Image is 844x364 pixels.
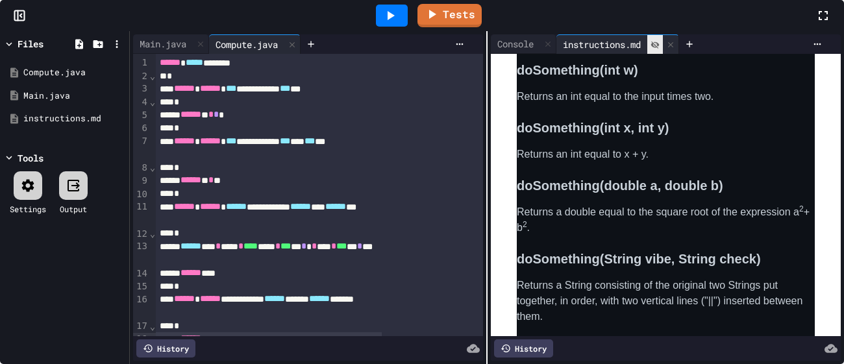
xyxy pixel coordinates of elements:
span: Fold line [149,97,156,107]
span: Fold line [149,228,156,239]
div: 5 [133,109,149,123]
div: 13 [133,240,149,267]
div: 14 [133,267,149,281]
div: 11 [133,200,149,227]
div: 16 [133,293,149,320]
div: 2 [133,70,149,83]
p: Returns a double equal to the square root of the expression a + b . [517,204,815,236]
h3: doSomething(int w) [517,62,815,79]
div: 1 [133,56,149,70]
p: Returns an int equal to x + y. [517,147,815,162]
p: Returns a String consisting of the original two Strings put together, in order, with two vertical... [517,278,815,324]
span: Fold line [149,162,156,173]
span: Fold line [149,321,156,332]
sup: 2 [523,220,527,229]
h3: doSomething(String vibe, String check) [517,251,815,267]
h3: doSomething(double a, double b) [517,178,815,194]
div: 10 [133,188,149,201]
div: 4 [133,96,149,109]
div: 8 [133,162,149,175]
span: Fold line [149,71,156,81]
div: 17 [133,320,149,333]
div: 7 [133,135,149,162]
div: 3 [133,82,149,96]
p: Returns an int equal to the input times two. [517,89,815,104]
div: 6 [133,122,149,135]
div: 15 [133,280,149,293]
div: 9 [133,175,149,188]
h3: doSomething(int x, int y) [517,120,815,136]
div: 12 [133,228,149,241]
